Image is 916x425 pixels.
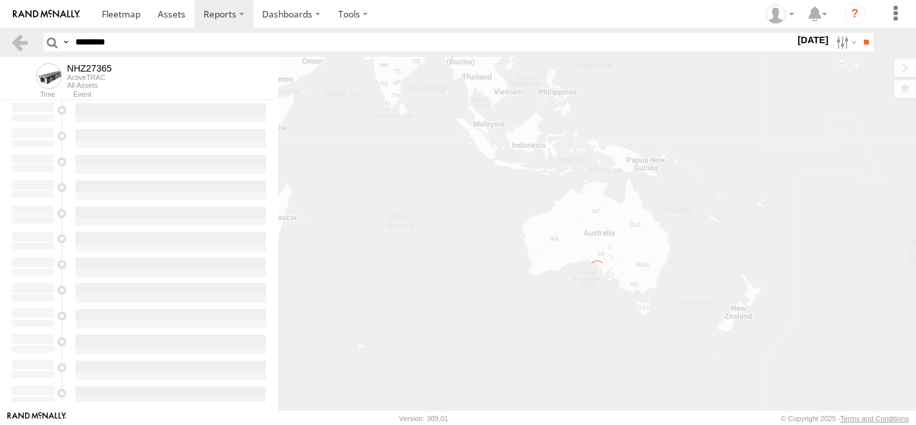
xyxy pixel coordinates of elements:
div: Event [73,92,278,98]
i: ? [844,4,865,25]
img: rand-logo.svg [13,10,80,19]
div: Zulema McIntosch [761,5,799,24]
a: Back to previous Page [10,33,29,52]
label: [DATE] [795,33,831,47]
div: NHZ27365 - View Asset History [67,63,112,74]
label: Search Filter Options [831,33,859,52]
div: Time [10,92,55,98]
div: Version: 309.01 [399,415,448,422]
a: Visit our Website [7,412,66,425]
div: © Copyright 2025 - [781,415,909,422]
div: ActiveTRAC [67,74,112,81]
div: All Assets [67,81,112,89]
label: Search Query [61,33,71,52]
a: Terms and Conditions [841,415,909,422]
